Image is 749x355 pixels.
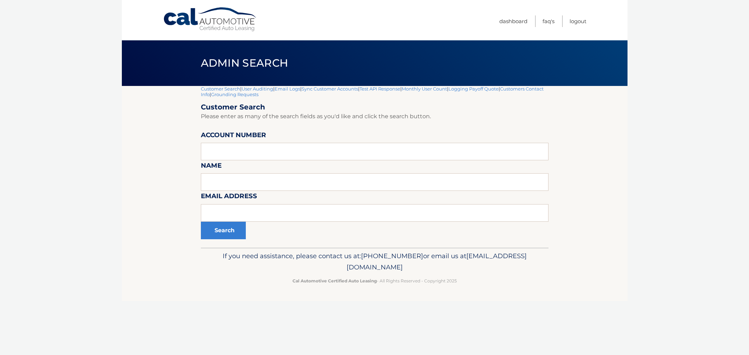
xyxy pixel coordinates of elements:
a: FAQ's [543,15,554,27]
a: Sync Customer Accounts [302,86,358,92]
strong: Cal Automotive Certified Auto Leasing [293,278,377,283]
label: Name [201,160,222,173]
a: User Auditing [242,86,273,92]
a: Cal Automotive [163,7,258,32]
p: Please enter as many of the search fields as you'd like and click the search button. [201,112,548,121]
a: Logging Payoff Quote [448,86,499,92]
a: Monthly User Count [402,86,447,92]
a: Grounding Requests [211,92,258,97]
a: Customer Search [201,86,240,92]
h2: Customer Search [201,103,548,112]
label: Email Address [201,191,257,204]
label: Account Number [201,130,266,143]
span: Admin Search [201,56,288,69]
a: Email Logs [275,86,300,92]
p: If you need assistance, please contact us at: or email us at [205,250,544,273]
div: | | | | | | | | [201,86,548,248]
button: Search [201,222,246,239]
span: [PHONE_NUMBER] [361,252,423,260]
p: - All Rights Reserved - Copyright 2025 [205,277,544,284]
a: Customers Contact Info [201,86,544,97]
a: Logout [570,15,586,27]
a: Test API Response [360,86,400,92]
a: Dashboard [499,15,527,27]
